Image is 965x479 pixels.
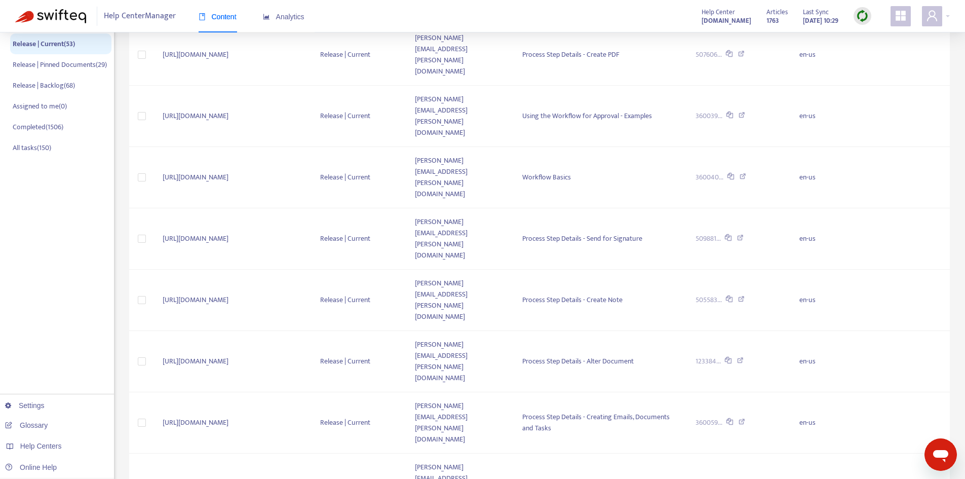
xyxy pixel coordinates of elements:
td: [URL][DOMAIN_NAME] [155,331,312,392]
td: Release | Current [312,208,407,270]
td: [URL][DOMAIN_NAME] [155,147,312,208]
span: Process Step Details - Send for Signature [522,233,642,244]
span: Process Step Details - Create PDF [522,49,620,60]
p: Release | Pinned Documents ( 29 ) [13,59,107,70]
iframe: Button to launch messaging window [924,438,957,471]
span: book [199,13,206,20]
td: [URL][DOMAIN_NAME] [155,270,312,331]
td: Release | Current [312,331,407,392]
p: Completed ( 1506 ) [13,122,63,132]
span: 360040... [696,172,723,183]
span: Process Step Details - Create Note [522,294,623,306]
span: Help Center Manager [104,7,176,26]
span: Process Step Details - Creating Emails, Documents and Tasks [522,411,670,434]
td: [URL][DOMAIN_NAME] [155,86,312,147]
span: 507606... [696,49,722,60]
span: Using the Workflow for Approval - Examples [522,110,652,122]
td: [PERSON_NAME][EMAIL_ADDRESS][PERSON_NAME][DOMAIN_NAME] [407,24,514,86]
span: Analytics [263,13,304,21]
span: Help Centers [20,442,62,450]
img: Swifteq [15,9,86,23]
span: Workflow Basics [522,171,571,183]
strong: [DATE] 10:29 [803,15,838,26]
td: [PERSON_NAME][EMAIL_ADDRESS][PERSON_NAME][DOMAIN_NAME] [407,270,514,331]
td: Release | Current [312,147,407,208]
td: Release | Current [312,270,407,331]
p: Release | Current ( 53 ) [13,39,75,49]
p: All tasks ( 150 ) [13,142,51,153]
a: Online Help [5,463,57,471]
span: 509881... [696,233,721,244]
span: 360059... [696,417,722,428]
a: Settings [5,401,45,410]
td: [PERSON_NAME][EMAIL_ADDRESS][PERSON_NAME][DOMAIN_NAME] [407,392,514,454]
a: [DOMAIN_NAME] [702,15,751,26]
p: Assigned to me ( 0 ) [13,101,67,112]
a: Glossary [5,421,48,429]
span: Process Step Details - Alter Document [522,355,634,367]
td: en-us [791,270,875,331]
span: user [926,10,938,22]
td: [URL][DOMAIN_NAME] [155,208,312,270]
span: Articles [766,7,788,18]
td: [URL][DOMAIN_NAME] [155,24,312,86]
span: Content [199,13,237,21]
td: Release | Current [312,86,407,147]
span: 360039... [696,110,722,122]
td: [PERSON_NAME][EMAIL_ADDRESS][PERSON_NAME][DOMAIN_NAME] [407,331,514,392]
p: Release | Backlog ( 68 ) [13,80,75,91]
td: en-us [791,331,875,392]
td: [PERSON_NAME][EMAIL_ADDRESS][PERSON_NAME][DOMAIN_NAME] [407,208,514,270]
span: appstore [895,10,907,22]
img: sync.dc5367851b00ba804db3.png [856,10,869,22]
span: Last Sync [803,7,829,18]
td: en-us [791,24,875,86]
strong: 1763 [766,15,779,26]
span: area-chart [263,13,270,20]
span: 123384... [696,356,721,367]
td: [PERSON_NAME][EMAIL_ADDRESS][PERSON_NAME][DOMAIN_NAME] [407,147,514,208]
td: en-us [791,392,875,454]
td: Release | Current [312,24,407,86]
td: en-us [791,86,875,147]
span: 505583... [696,294,722,306]
td: [URL][DOMAIN_NAME] [155,392,312,454]
td: en-us [791,147,875,208]
td: en-us [791,208,875,270]
td: Release | Current [312,392,407,454]
td: [PERSON_NAME][EMAIL_ADDRESS][PERSON_NAME][DOMAIN_NAME] [407,86,514,147]
span: Help Center [702,7,735,18]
